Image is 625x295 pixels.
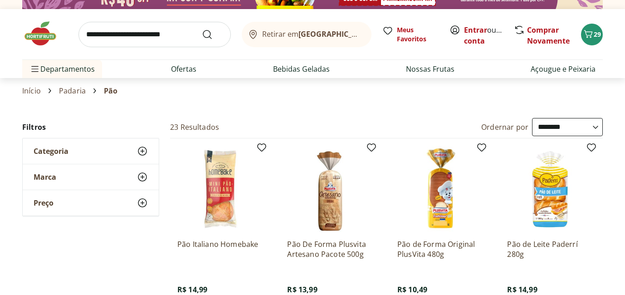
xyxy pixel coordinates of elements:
[464,25,514,46] a: Criar conta
[406,64,454,74] a: Nossas Frutas
[177,285,207,295] span: R$ 14,99
[507,285,537,295] span: R$ 14,99
[464,25,487,35] a: Entrar
[34,172,56,182] span: Marca
[22,20,68,47] img: Hortifruti
[34,147,68,156] span: Categoria
[397,25,439,44] span: Meus Favoritos
[22,118,159,136] h2: Filtros
[78,22,231,47] input: search
[397,146,483,232] img: Pão de Forma Original PlusVita 480g
[287,285,317,295] span: R$ 13,99
[397,285,427,295] span: R$ 10,49
[22,87,41,95] a: Início
[29,58,40,80] button: Menu
[171,64,196,74] a: Ofertas
[202,29,224,40] button: Submit Search
[527,25,570,46] a: Comprar Novamente
[481,122,528,132] label: Ordernar por
[29,58,95,80] span: Departamentos
[177,239,264,259] a: Pão Italiano Homebake
[507,239,593,259] a: Pão de Leite Paderrí 280g
[287,146,373,232] img: Pão De Forma Plusvita Artesano Pacote 500g
[287,239,373,259] a: Pão De Forma Plusvita Artesano Pacote 500g
[382,25,439,44] a: Meus Favoritos
[242,22,371,47] button: Retirar em[GEOGRAPHIC_DATA]/[GEOGRAPHIC_DATA]
[507,146,593,232] img: Pão de Leite Paderrí 280g
[531,64,596,74] a: Açougue e Peixaria
[298,29,451,39] b: [GEOGRAPHIC_DATA]/[GEOGRAPHIC_DATA]
[464,25,504,46] span: ou
[594,30,601,39] span: 29
[397,239,483,259] a: Pão de Forma Original PlusVita 480g
[34,198,54,207] span: Preço
[23,164,159,190] button: Marca
[170,122,219,132] h2: 23 Resultados
[23,138,159,164] button: Categoria
[177,146,264,232] img: Pão Italiano Homebake
[273,64,330,74] a: Bebidas Geladas
[23,190,159,216] button: Preço
[104,87,117,95] span: Pão
[581,24,603,45] button: Carrinho
[262,30,362,38] span: Retirar em
[59,87,86,95] a: Padaria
